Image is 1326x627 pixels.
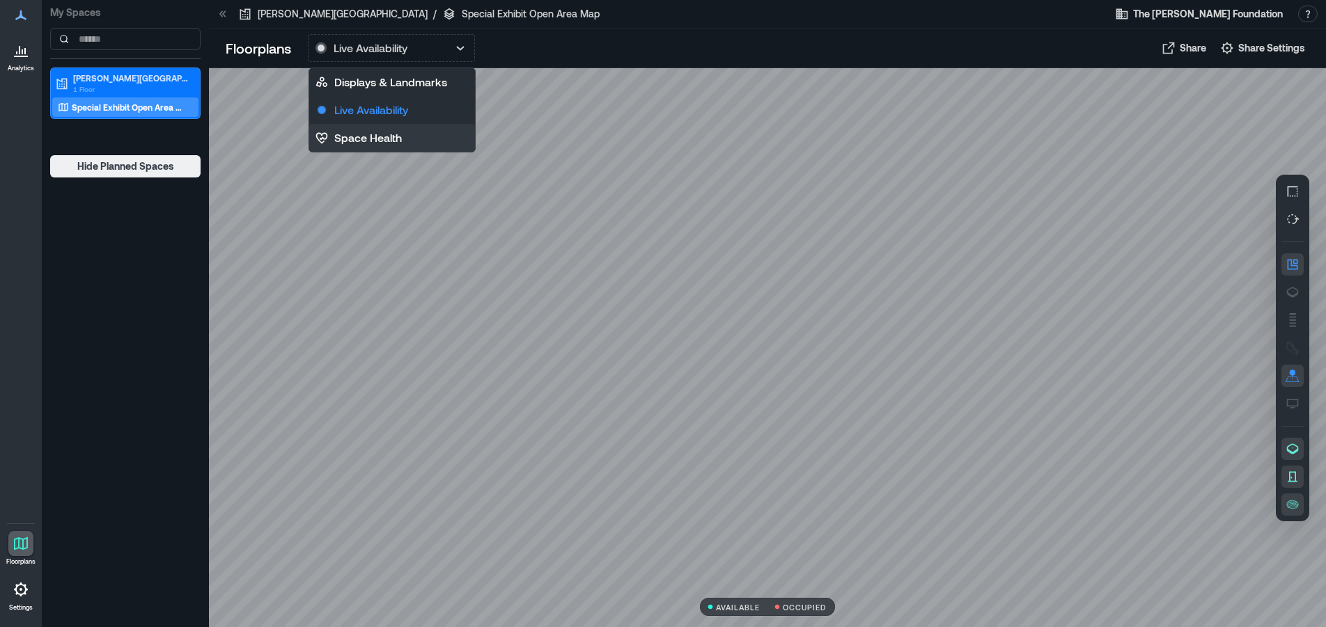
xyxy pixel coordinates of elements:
[309,96,475,124] button: Live Availability
[334,74,447,90] p: Displays & Landmarks
[8,64,34,72] p: Analytics
[77,159,174,173] span: Hide Planned Spaces
[72,102,187,113] p: Special Exhibit Open Area Map
[1111,3,1287,25] button: The [PERSON_NAME] Foundation
[334,102,408,118] p: Live Availability
[2,527,40,570] a: Floorplans
[226,38,291,58] p: Floorplans
[308,34,475,62] button: Live Availability
[309,124,475,152] button: Space Health
[4,573,38,616] a: Settings
[1133,7,1283,21] span: The [PERSON_NAME] Foundation
[433,7,437,21] p: /
[1157,37,1210,59] button: Share
[462,7,600,21] p: Special Exhibit Open Area Map
[1238,41,1305,55] span: Share Settings
[6,557,36,566] p: Floorplans
[334,40,407,56] p: Live Availability
[9,603,33,612] p: Settings
[334,129,402,146] p: Space Health
[783,603,827,611] p: OCCUPIED
[1216,37,1309,59] button: Share Settings
[50,6,201,19] p: My Spaces
[1180,41,1206,55] span: Share
[50,155,201,177] button: Hide Planned Spaces
[3,33,38,77] a: Analytics
[73,72,190,84] p: [PERSON_NAME][GEOGRAPHIC_DATA]
[309,68,475,96] button: Displays & Landmarks
[258,7,428,21] p: [PERSON_NAME][GEOGRAPHIC_DATA]
[73,84,190,95] p: 1 Floor
[716,603,760,611] p: AVAILABLE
